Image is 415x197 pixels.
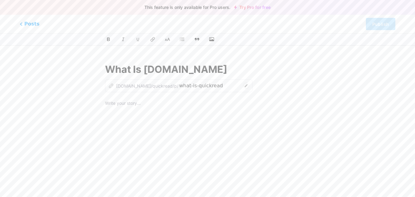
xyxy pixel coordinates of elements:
[108,83,178,89] div: [DOMAIN_NAME]/quickread/p/
[372,22,389,27] span: Publish
[234,5,271,10] a: Try Pro for free
[20,20,39,28] span: Posts
[144,3,230,12] span: This feature is only available for Pro users.
[105,62,310,77] input: Title
[366,18,395,30] button: Publish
